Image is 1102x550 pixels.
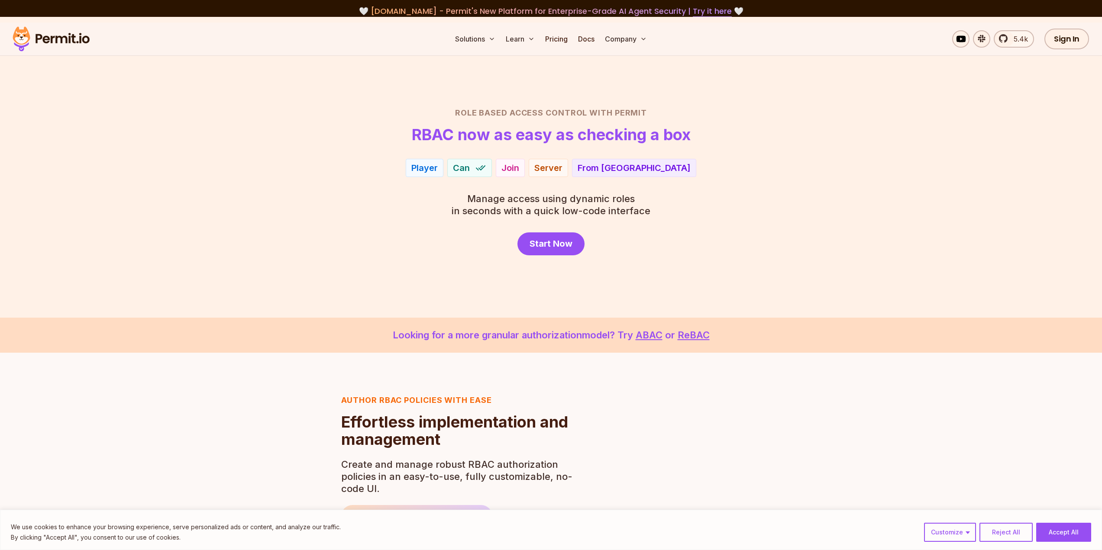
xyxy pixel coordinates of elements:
[341,505,492,527] a: Add it to your app in minutes!
[21,328,1081,342] p: Looking for a more granular authorization model? Try or
[517,232,585,255] a: Start Now
[530,238,572,250] span: Start Now
[453,162,470,174] span: Can
[341,394,578,406] h3: Author RBAC POLICIES with EASE
[589,107,647,119] span: with Permit
[578,162,691,174] div: From [GEOGRAPHIC_DATA]
[11,532,341,543] p: By clicking "Accept All", you consent to our use of cookies.
[924,523,976,542] button: Customize
[371,6,732,16] span: [DOMAIN_NAME] - Permit's New Platform for Enterprise-Grade AI Agent Security |
[452,193,650,205] span: Manage access using dynamic roles
[678,329,710,341] a: ReBAC
[979,523,1033,542] button: Reject All
[601,30,650,48] button: Company
[994,30,1034,48] a: 5.4k
[636,329,662,341] a: ABAC
[542,30,571,48] a: Pricing
[1008,34,1028,44] span: 5.4k
[341,413,578,448] h2: Effortless implementation and management
[534,162,562,174] div: Server
[248,107,854,119] h2: Role Based Access Control
[575,30,598,48] a: Docs
[1044,29,1089,49] a: Sign In
[11,522,341,532] p: We use cookies to enhance your browsing experience, serve personalized ads or content, and analyz...
[452,30,499,48] button: Solutions
[693,6,732,17] a: Try it here
[341,458,578,495] p: Create and manage robust RBAC authorization policies in an easy-to-use, fully customizable, no-co...
[1036,523,1091,542] button: Accept All
[452,193,650,217] p: in seconds with a quick low-code interface
[502,30,538,48] button: Learn
[501,162,519,174] div: Join
[21,5,1081,17] div: 🤍 🤍
[9,24,94,54] img: Permit logo
[411,162,438,174] div: Player
[412,126,691,143] h1: RBAC now as easy as checking a box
